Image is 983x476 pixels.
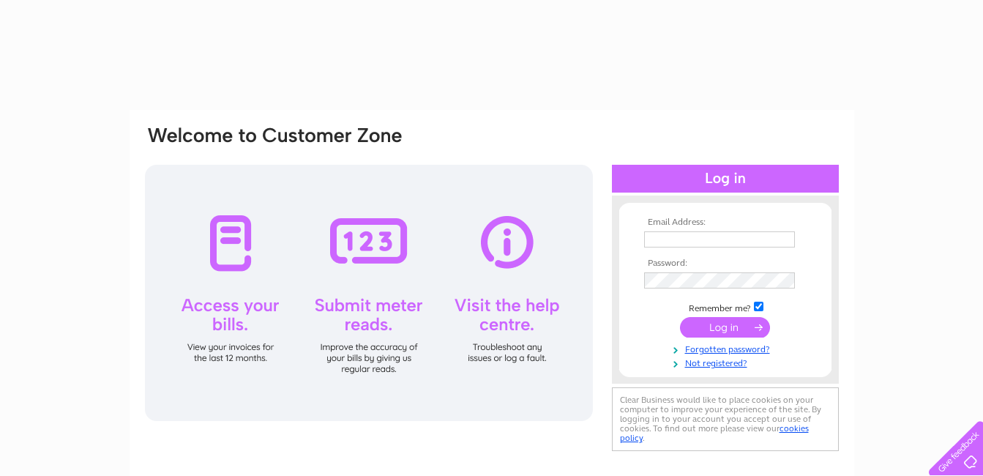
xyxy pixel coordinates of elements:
[640,259,810,269] th: Password:
[640,300,810,314] td: Remember me?
[680,317,770,338] input: Submit
[620,423,809,443] a: cookies policy
[612,387,839,451] div: Clear Business would like to place cookies on your computer to improve your experience of the sit...
[640,217,810,228] th: Email Address:
[644,341,810,355] a: Forgotten password?
[644,355,810,369] a: Not registered?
